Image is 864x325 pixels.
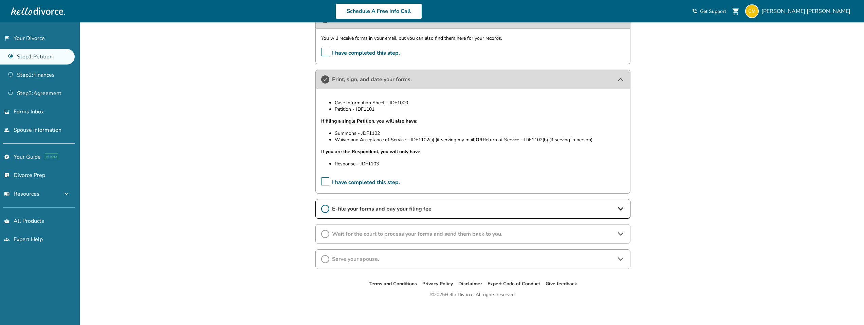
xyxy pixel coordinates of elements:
[4,191,10,197] span: menu_book
[4,109,10,114] span: inbox
[62,190,71,198] span: expand_more
[692,8,726,15] a: phone_in_talkGet Support
[488,281,540,287] a: Expert Code of Conduct
[335,137,625,143] li: Waiver and Acceptance of Service - JDF1102(a) (if serving my mail) Return of Service - JDF1102(b)...
[332,230,614,238] span: Wait for the court to process your forms and send them back to you.
[321,148,420,155] strong: If you are the Respondent, you will only have
[761,7,853,15] span: [PERSON_NAME] [PERSON_NAME]
[546,280,577,288] li: Give feedback
[335,100,625,106] li: Case Information Sheet - JDF1000
[830,292,864,325] iframe: Chat Widget
[321,177,400,188] span: I have completed this step.
[332,255,614,263] span: Serve your spouse.
[321,48,400,58] span: I have completed this step.
[335,161,625,167] li: Response - JDF1103
[332,76,614,83] span: Print, sign, and date your forms.
[732,7,740,15] span: shopping_cart
[14,108,44,115] span: Forms Inbox
[4,154,10,160] span: explore
[458,280,482,288] li: Disclaimer
[4,190,39,198] span: Resources
[4,36,10,41] span: flag_2
[4,218,10,224] span: shopping_basket
[335,130,625,137] li: Summons - JDF1102
[422,281,453,287] a: Privacy Policy
[335,106,625,112] li: Petition - JDF1101
[745,4,759,18] img: cynthia.montoya@frontrange.edu
[321,34,625,42] p: You will receive forms in your email, but you can also find them here for your records.
[4,173,10,178] span: list_alt_check
[700,8,726,15] span: Get Support
[332,205,614,213] span: E-file your forms and pay your filing fee
[430,291,516,299] div: © 2025 Hello Divorce. All rights reserved.
[4,237,10,242] span: groups
[335,3,422,19] a: Schedule A Free Info Call
[692,8,697,14] span: phone_in_talk
[45,154,58,160] span: AI beta
[321,118,417,124] strong: If filing a single Petition, you will also have:
[476,137,483,143] strong: OR
[4,127,10,133] span: people
[369,281,417,287] a: Terms and Conditions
